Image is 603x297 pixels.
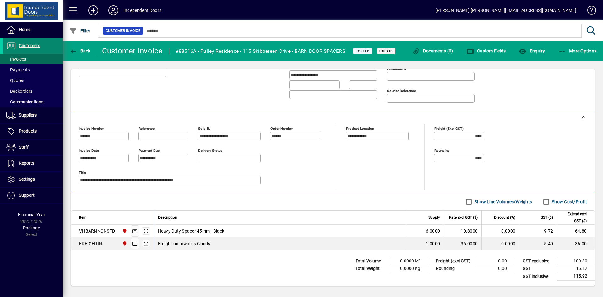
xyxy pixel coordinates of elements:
[18,212,45,217] span: Financial Year
[23,225,40,230] span: Package
[557,225,595,237] td: 64.80
[3,54,63,64] a: Invoices
[519,265,557,272] td: GST
[583,1,595,22] a: Knowledge Base
[412,48,453,53] span: Documents (0)
[6,57,26,62] span: Invoices
[79,240,102,247] div: FREIGHTIN
[519,48,545,53] span: Enquiry
[558,48,597,53] span: More Options
[158,228,225,234] span: Heavy Duty Spacer 45mm - Black
[551,199,587,205] label: Show Cost/Profit
[519,272,557,280] td: GST inclusive
[519,257,557,265] td: GST exclusive
[3,140,63,155] a: Staff
[477,257,514,265] td: 0.00
[79,170,86,175] mat-label: Title
[3,22,63,38] a: Home
[79,126,104,131] mat-label: Invoice number
[198,148,222,153] mat-label: Delivery status
[557,257,595,265] td: 100.80
[19,177,35,182] span: Settings
[3,96,63,107] a: Communications
[494,214,515,221] span: Discount (%)
[6,99,43,104] span: Communications
[121,240,128,247] span: Christchurch
[557,237,595,250] td: 36.00
[352,265,390,272] td: Total Weight
[19,27,30,32] span: Home
[139,126,155,131] mat-label: Reference
[426,228,440,234] span: 6.0000
[426,240,440,247] span: 1.0000
[356,49,370,53] span: Posted
[123,5,161,15] div: Independent Doors
[102,46,163,56] div: Customer Invoice
[477,265,514,272] td: 0.00
[557,265,595,272] td: 15.12
[448,228,478,234] div: 10.8000
[83,5,103,16] button: Add
[19,193,35,198] span: Support
[466,48,506,53] span: Custom Fields
[106,28,140,34] span: Customer Invoice
[3,107,63,123] a: Suppliers
[176,46,345,56] div: #88516A - Pulley Residence - 115 Skibbereen Drive - BARN DOOR SPACERS
[411,45,455,57] button: Documents (0)
[79,214,87,221] span: Item
[387,89,416,93] mat-label: Courier Reference
[270,126,293,131] mat-label: Order number
[103,5,123,16] button: Profile
[481,225,519,237] td: 0.0000
[68,45,92,57] button: Back
[79,228,115,234] div: VHBARNNONSTD
[3,172,63,187] a: Settings
[449,214,478,221] span: Rate excl GST ($)
[158,214,177,221] span: Description
[434,148,449,153] mat-label: Rounding
[6,78,24,83] span: Quotes
[465,45,508,57] button: Custom Fields
[519,237,557,250] td: 5.40
[121,228,128,234] span: Christchurch
[139,148,160,153] mat-label: Payment due
[519,225,557,237] td: 9.72
[428,214,440,221] span: Supply
[352,257,390,265] td: Total Volume
[433,265,477,272] td: Rounding
[448,240,478,247] div: 36.0000
[158,240,210,247] span: Freight on Inwards Goods
[557,272,595,280] td: 115.92
[379,49,393,53] span: Unpaid
[19,161,34,166] span: Reports
[557,45,598,57] button: More Options
[6,89,32,94] span: Backorders
[473,199,532,205] label: Show Line Volumes/Weights
[63,45,97,57] app-page-header-button: Back
[69,28,90,33] span: Filter
[517,45,546,57] button: Enquiry
[481,237,519,250] td: 0.0000
[69,48,90,53] span: Back
[541,214,553,221] span: GST ($)
[3,156,63,171] a: Reports
[19,129,37,134] span: Products
[433,257,477,265] td: Freight (excl GST)
[79,148,99,153] mat-label: Invoice date
[68,25,92,36] button: Filter
[3,75,63,86] a: Quotes
[390,265,428,272] td: 0.0000 Kg
[19,145,29,150] span: Staff
[3,188,63,203] a: Support
[19,43,40,48] span: Customers
[390,257,428,265] td: 0.0000 M³
[346,126,374,131] mat-label: Product location
[3,86,63,96] a: Backorders
[3,64,63,75] a: Payments
[434,126,464,131] mat-label: Freight (excl GST)
[6,67,30,72] span: Payments
[198,126,210,131] mat-label: Sold by
[561,211,587,224] span: Extend excl GST ($)
[435,5,576,15] div: [PERSON_NAME] [PERSON_NAME][EMAIL_ADDRESS][DOMAIN_NAME]
[19,113,37,118] span: Suppliers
